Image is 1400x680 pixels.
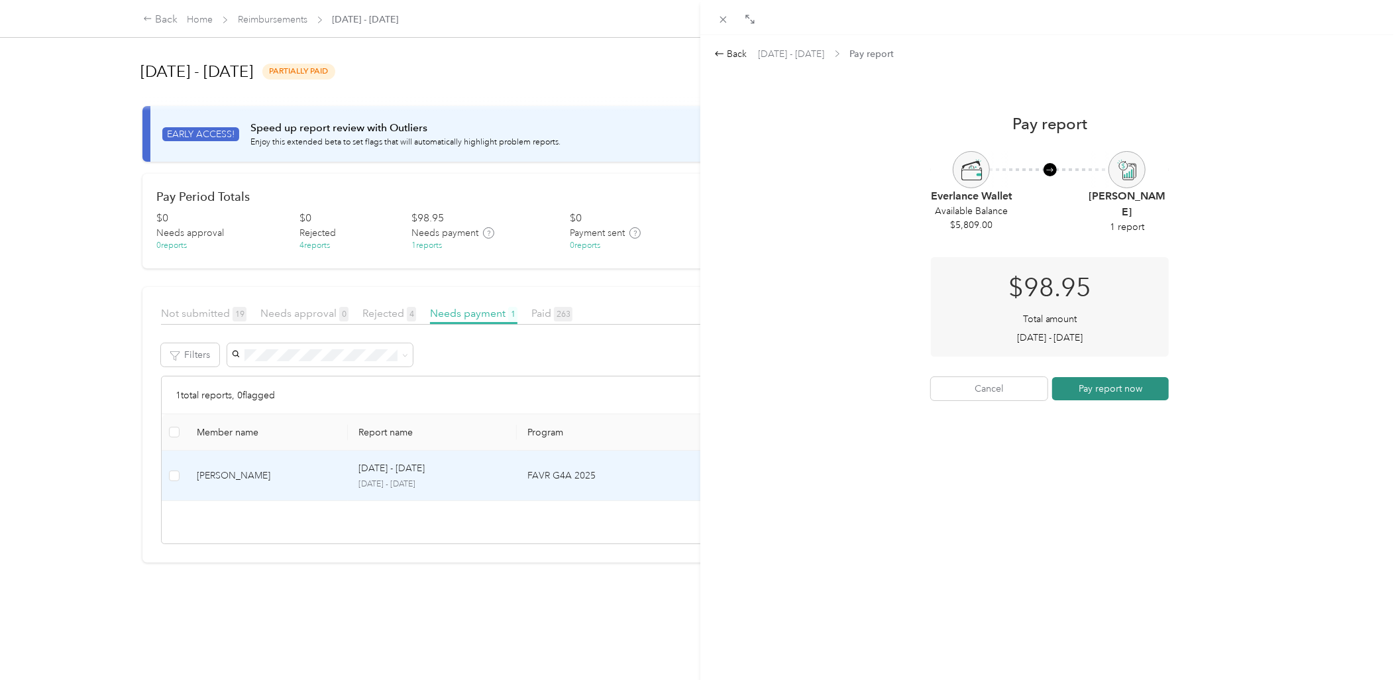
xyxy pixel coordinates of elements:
span: Pay report [850,47,894,61]
div: Back [714,47,747,61]
span: 1 report [1110,220,1144,234]
button: Pay report now [1052,377,1169,400]
span: $ 5,809.00 [950,218,993,232]
span: $ 98.95 [1008,268,1091,308]
h1: Pay report [714,117,1387,131]
span: [DATE] - [DATE] [1017,331,1083,345]
span: Available Balance [935,204,1008,218]
iframe: Everlance-gr Chat Button Frame [1326,606,1400,680]
span: Total amount [1023,312,1077,326]
span: [DATE] - [DATE] [759,47,825,61]
span: Everlance Wallet [931,188,1012,204]
button: Cancel [931,377,1048,400]
span: [PERSON_NAME] [1085,188,1169,220]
